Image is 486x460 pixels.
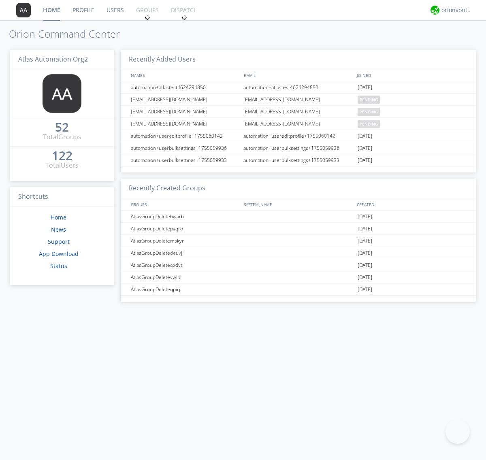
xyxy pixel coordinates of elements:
h3: Recently Added Users [121,50,476,70]
div: AtlasGroupDeletepaqro [129,223,241,234]
a: App Download [39,250,79,258]
span: [DATE] [358,259,372,271]
div: automation+usereditprofile+1755060142 [241,130,356,142]
img: 373638.png [16,3,31,17]
a: automation+userbulksettings+1755059933automation+userbulksettings+1755059933[DATE] [121,154,476,166]
a: automation+atlastest4624294850automation+atlastest4624294850[DATE] [121,81,476,94]
div: AtlasGroupDeleteywlpi [129,271,241,283]
iframe: Toggle Customer Support [446,420,470,444]
a: News [51,226,66,233]
div: [EMAIL_ADDRESS][DOMAIN_NAME] [241,106,356,117]
div: GROUPS [129,198,240,210]
div: AtlasGroupDeletedeuvj [129,247,241,259]
span: [DATE] [358,235,372,247]
span: [DATE] [358,154,372,166]
span: [DATE] [358,211,372,223]
a: automation+userbulksettings+1755059936automation+userbulksettings+1755059936[DATE] [121,142,476,154]
img: 29d36aed6fa347d5a1537e7736e6aa13 [431,6,439,15]
div: NAMES [129,69,240,81]
div: Total Groups [43,132,81,142]
img: spin.svg [181,15,187,20]
div: 52 [55,123,69,131]
span: Atlas Automation Org2 [18,55,88,64]
img: spin.svg [145,15,150,20]
div: [EMAIL_ADDRESS][DOMAIN_NAME] [129,94,241,105]
div: automation+userbulksettings+1755059933 [129,154,241,166]
span: pending [358,96,380,104]
a: AtlasGroupDeletedeuvj[DATE] [121,247,476,259]
div: automation+atlastest4624294850 [241,81,356,93]
div: AtlasGroupDeleteqpirj [129,283,241,295]
div: [EMAIL_ADDRESS][DOMAIN_NAME] [129,106,241,117]
div: EMAIL [242,69,355,81]
div: [EMAIL_ADDRESS][DOMAIN_NAME] [241,118,356,130]
h3: Shortcuts [10,187,114,207]
div: AtlasGroupDeletebwarb [129,211,241,222]
span: [DATE] [358,283,372,296]
a: AtlasGroupDeletebwarb[DATE] [121,211,476,223]
img: 373638.png [43,74,81,113]
div: automation+userbulksettings+1755059936 [241,142,356,154]
a: AtlasGroupDeletemskyn[DATE] [121,235,476,247]
div: automation+usereditprofile+1755060142 [129,130,241,142]
a: Home [51,213,66,221]
a: [EMAIL_ADDRESS][DOMAIN_NAME][EMAIL_ADDRESS][DOMAIN_NAME]pending [121,106,476,118]
a: Status [50,262,67,270]
a: AtlasGroupDeleteoxdvt[DATE] [121,259,476,271]
span: [DATE] [358,142,372,154]
span: [DATE] [358,81,372,94]
span: pending [358,108,380,116]
div: automation+userbulksettings+1755059936 [129,142,241,154]
span: [DATE] [358,130,372,142]
div: [EMAIL_ADDRESS][DOMAIN_NAME] [241,94,356,105]
div: orionvontas+atlas+automation+org2 [441,6,472,14]
a: [EMAIL_ADDRESS][DOMAIN_NAME][EMAIL_ADDRESS][DOMAIN_NAME]pending [121,94,476,106]
a: Support [48,238,70,245]
span: [DATE] [358,247,372,259]
a: AtlasGroupDeleteywlpi[DATE] [121,271,476,283]
span: pending [358,120,380,128]
div: AtlasGroupDeleteoxdvt [129,259,241,271]
div: [EMAIL_ADDRESS][DOMAIN_NAME] [129,118,241,130]
div: CREATED [355,198,468,210]
div: Total Users [45,161,79,170]
div: SYSTEM_NAME [242,198,355,210]
h3: Recently Created Groups [121,179,476,198]
div: AtlasGroupDeletemskyn [129,235,241,247]
a: [EMAIL_ADDRESS][DOMAIN_NAME][EMAIL_ADDRESS][DOMAIN_NAME]pending [121,118,476,130]
a: AtlasGroupDeletepaqro[DATE] [121,223,476,235]
div: automation+userbulksettings+1755059933 [241,154,356,166]
a: automation+usereditprofile+1755060142automation+usereditprofile+1755060142[DATE] [121,130,476,142]
a: 52 [55,123,69,132]
span: [DATE] [358,223,372,235]
a: AtlasGroupDeleteqpirj[DATE] [121,283,476,296]
a: 122 [52,151,72,161]
span: [DATE] [358,271,372,283]
div: 122 [52,151,72,160]
div: automation+atlastest4624294850 [129,81,241,93]
div: JOINED [355,69,468,81]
